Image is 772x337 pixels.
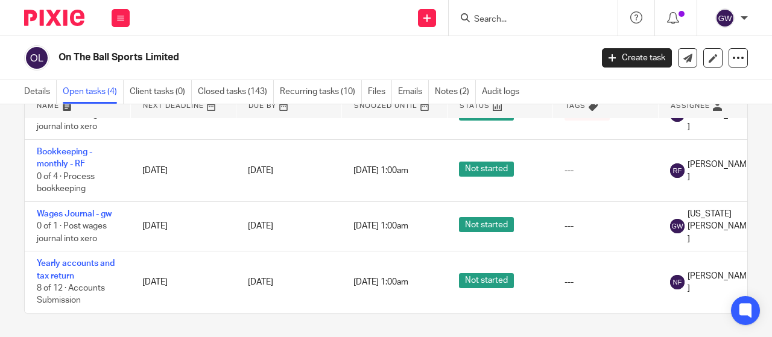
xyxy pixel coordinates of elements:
span: [DATE] [248,166,273,175]
a: Bookkeeping - monthly - RF [37,148,92,168]
a: Client tasks (0) [130,80,192,104]
img: svg%3E [670,275,685,289]
img: svg%3E [670,163,685,178]
span: Not started [459,162,514,177]
div: --- [565,276,646,288]
a: Emails [398,80,429,104]
td: [DATE] [130,251,236,313]
span: [DATE] [248,278,273,286]
h2: On The Ball Sports Limited [59,51,479,64]
a: Notes (2) [435,80,476,104]
img: Pixie [24,10,84,26]
span: Not started [459,217,514,232]
img: svg%3E [24,45,49,71]
a: Details [24,80,57,104]
span: 0 of 4 · Process bookkeeping [37,172,95,194]
a: Closed tasks (143) [198,80,274,104]
a: Recurring tasks (10) [280,80,362,104]
div: --- [565,165,646,177]
img: svg%3E [670,219,685,233]
a: Files [368,80,392,104]
span: [PERSON_NAME] [688,270,751,295]
span: [DATE] 1:00am [353,166,408,175]
td: [DATE] [130,139,236,201]
span: [DATE] 1:00am [353,222,408,230]
a: Yearly accounts and tax return [37,259,115,280]
a: Wages Journal - gw [37,210,112,218]
span: 8 of 12 · Accounts Submission [37,284,105,305]
span: Snoozed Until [354,102,417,109]
div: --- [565,220,646,232]
input: Search [473,14,581,25]
span: 0 of 1 · Post wages journal into xero [37,110,107,131]
td: [DATE] [130,201,236,251]
span: [PERSON_NAME] [688,159,751,183]
a: Open tasks (4) [63,80,124,104]
span: [US_STATE][PERSON_NAME] [688,208,751,245]
span: Status [460,102,490,109]
span: Not started [459,273,514,288]
a: Create task [602,48,672,68]
span: [DATE] 1:00am [353,278,408,286]
span: 0 of 1 · Post wages journal into xero [37,222,107,243]
span: Tags [565,102,586,109]
span: [DATE] [248,222,273,230]
img: svg%3E [715,8,735,28]
a: Audit logs [482,80,525,104]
